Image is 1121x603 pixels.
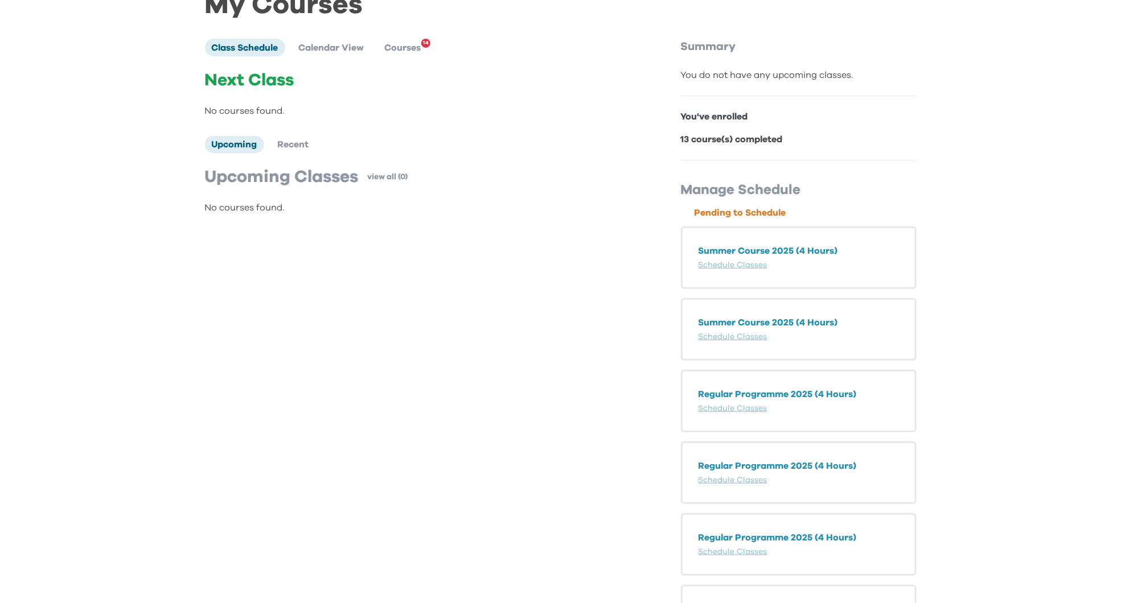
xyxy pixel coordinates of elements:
p: You've enrolled [681,110,917,123]
span: Upcoming [212,140,257,149]
p: Upcoming Classes [205,167,359,187]
p: Regular Programme 2025 (4 Hours) [699,387,899,401]
p: Regular Programme 2025 (4 Hours) [699,459,899,473]
a: Schedule Classes [699,333,767,341]
p: No courses found. [205,201,633,214]
p: Summer Course 2025 (4 Hours) [699,316,899,329]
span: Class Schedule [212,43,278,52]
p: No courses found. [205,104,633,118]
p: Manage Schedule [681,181,917,199]
a: view all (0) [368,171,408,183]
p: Next Class [205,70,633,90]
p: Regular Programme 2025 (4 Hours) [699,531,899,544]
span: Courses [385,43,421,52]
b: 13 course(s) completed [681,135,783,144]
a: Schedule Classes [699,548,767,556]
span: Recent [278,140,309,149]
div: You do not have any upcoming classes. [681,68,917,82]
a: Schedule Classes [699,261,767,269]
a: Schedule Classes [699,404,767,412]
span: Calendar View [299,43,364,52]
span: 14 [423,36,429,50]
p: Summer Course 2025 (4 Hours) [699,244,899,258]
p: Summary [681,39,917,55]
a: Schedule Classes [699,476,767,484]
p: Pending to Schedule [695,206,917,220]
